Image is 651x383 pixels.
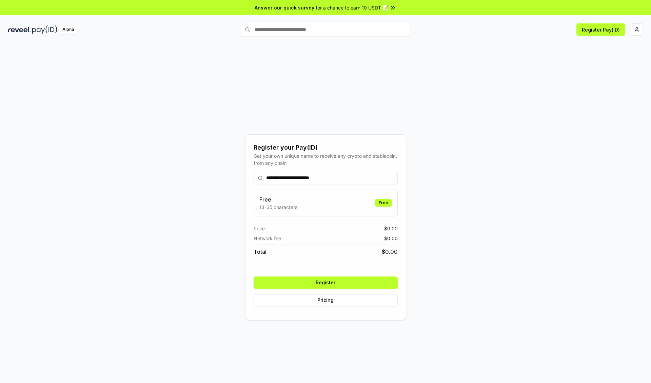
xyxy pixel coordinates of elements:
[32,25,57,34] img: pay_id
[384,225,398,232] span: $ 0.00
[8,25,31,34] img: reveel_dark
[375,199,392,207] div: Free
[576,23,625,36] button: Register Pay(ID)
[382,248,398,256] span: $ 0.00
[59,25,78,34] div: Alpha
[259,204,297,211] p: 13-25 characters
[384,235,398,242] span: $ 0.00
[254,225,265,232] span: Price
[254,248,267,256] span: Total
[254,143,398,152] div: Register your Pay(ID)
[259,195,297,204] h3: Free
[255,4,314,11] span: Answer our quick survey
[316,4,388,11] span: for a chance to earn 10 USDT 📝
[254,235,281,242] span: Network fee
[254,294,398,306] button: Pricing
[254,276,398,289] button: Register
[254,152,398,167] div: Get your own unique name to receive any crypto and stablecoin, from any chain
